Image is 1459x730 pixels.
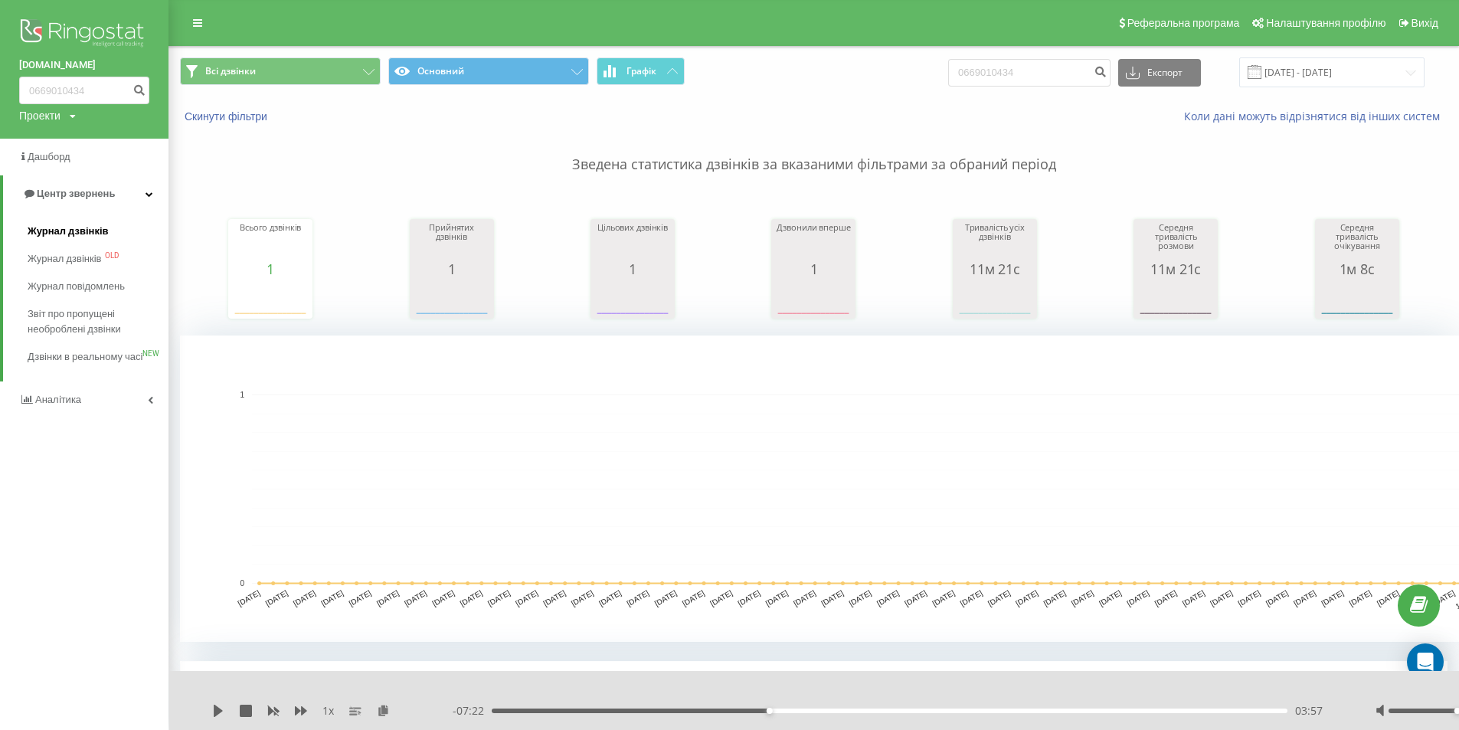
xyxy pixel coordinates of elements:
[232,261,309,277] div: 1
[1153,588,1179,607] text: [DATE]
[319,588,345,607] text: [DATE]
[597,57,685,85] button: Графік
[1070,588,1095,607] text: [DATE]
[1292,588,1317,607] text: [DATE]
[414,223,490,261] div: Прийнятих дзвінків
[19,108,61,123] div: Проекти
[1184,109,1448,123] a: Коли дані можуть відрізнятися вiд інших систем
[1125,588,1150,607] text: [DATE]
[1266,17,1385,29] span: Налаштування профілю
[35,394,81,405] span: Аналiтика
[240,579,244,588] text: 0
[3,175,168,212] a: Центр звернень
[594,277,671,322] svg: A chart.
[486,588,512,607] text: [DATE]
[431,588,456,607] text: [DATE]
[28,251,101,267] span: Журнал дзвінків
[414,261,490,277] div: 1
[986,588,1012,607] text: [DATE]
[237,588,262,607] text: [DATE]
[1137,223,1214,261] div: Середня тривалість розмови
[1264,588,1290,607] text: [DATE]
[28,218,168,245] a: Журнал дзвінків
[957,277,1033,322] svg: A chart.
[653,588,679,607] text: [DATE]
[948,59,1111,87] input: Пошук за номером
[1295,703,1323,719] span: 03:57
[708,588,734,607] text: [DATE]
[775,277,852,322] div: A chart.
[264,588,290,607] text: [DATE]
[28,224,109,239] span: Журнал дзвінків
[414,277,490,322] svg: A chart.
[1137,277,1214,322] svg: A chart.
[1319,277,1395,322] svg: A chart.
[1431,588,1457,607] text: [DATE]
[957,223,1033,261] div: Тривалість усіх дзвінків
[1412,17,1438,29] span: Вихід
[1319,223,1395,261] div: Середня тривалість очікування
[514,588,539,607] text: [DATE]
[28,245,168,273] a: Журнал дзвінківOLD
[594,223,671,261] div: Цільових дзвінків
[766,708,772,714] div: Accessibility label
[180,110,275,123] button: Скинути фільтри
[180,124,1448,175] p: Зведена статистика дзвінків за вказаними фільтрами за обраний період
[459,588,484,607] text: [DATE]
[19,15,149,54] img: Ringostat logo
[1237,588,1262,607] text: [DATE]
[19,57,149,73] a: [DOMAIN_NAME]
[1376,588,1401,607] text: [DATE]
[626,66,656,77] span: Графік
[28,300,168,343] a: Звіт про пропущені необроблені дзвінки
[1209,588,1234,607] text: [DATE]
[1127,17,1240,29] span: Реферальна програма
[594,261,671,277] div: 1
[388,57,589,85] button: Основний
[28,343,168,371] a: Дзвінки в реальному часіNEW
[542,588,568,607] text: [DATE]
[625,588,650,607] text: [DATE]
[903,588,928,607] text: [DATE]
[28,273,168,300] a: Журнал повідомлень
[1137,261,1214,277] div: 11м 21с
[205,65,256,77] span: Всі дзвінки
[737,588,762,607] text: [DATE]
[28,306,161,337] span: Звіт про пропущені необроблені дзвінки
[348,588,373,607] text: [DATE]
[375,588,401,607] text: [DATE]
[848,588,873,607] text: [DATE]
[775,223,852,261] div: Дзвонили вперше
[28,349,142,365] span: Дзвінки в реальному часі
[232,223,309,261] div: Всього дзвінків
[322,703,334,719] span: 1 x
[232,277,309,322] svg: A chart.
[764,588,790,607] text: [DATE]
[775,261,852,277] div: 1
[1014,588,1039,607] text: [DATE]
[292,588,317,607] text: [DATE]
[792,588,817,607] text: [DATE]
[180,57,381,85] button: Всі дзвінки
[681,588,706,607] text: [DATE]
[1098,588,1123,607] text: [DATE]
[28,151,70,162] span: Дашборд
[931,588,957,607] text: [DATE]
[453,703,492,719] span: - 07:22
[240,391,244,399] text: 1
[1319,261,1395,277] div: 1м 8с
[28,279,125,294] span: Журнал повідомлень
[1320,588,1345,607] text: [DATE]
[37,188,115,199] span: Центр звернень
[875,588,901,607] text: [DATE]
[1348,588,1373,607] text: [DATE]
[597,588,623,607] text: [DATE]
[570,588,595,607] text: [DATE]
[1181,588,1206,607] text: [DATE]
